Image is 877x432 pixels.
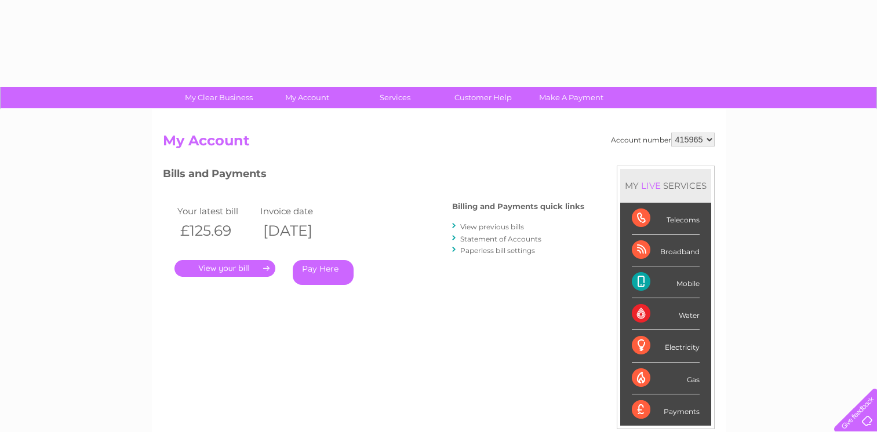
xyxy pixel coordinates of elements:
h3: Bills and Payments [163,166,584,186]
a: . [174,260,275,277]
a: My Account [259,87,355,108]
a: Paperless bill settings [460,246,535,255]
a: Statement of Accounts [460,235,541,243]
div: Water [632,298,700,330]
div: Mobile [632,266,700,298]
th: [DATE] [257,219,341,243]
div: MY SERVICES [620,169,711,202]
div: Electricity [632,330,700,362]
a: My Clear Business [171,87,267,108]
a: Services [347,87,443,108]
a: Customer Help [435,87,531,108]
div: Telecoms [632,203,700,235]
td: Invoice date [257,203,341,219]
h2: My Account [163,133,715,155]
div: Gas [632,363,700,394]
div: LIVE [639,180,663,191]
td: Your latest bill [174,203,258,219]
div: Payments [632,394,700,426]
th: £125.69 [174,219,258,243]
div: Broadband [632,235,700,266]
h4: Billing and Payments quick links [452,202,584,211]
a: View previous bills [460,222,524,231]
a: Make A Payment [523,87,619,108]
a: Pay Here [293,260,354,285]
div: Account number [611,133,715,147]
